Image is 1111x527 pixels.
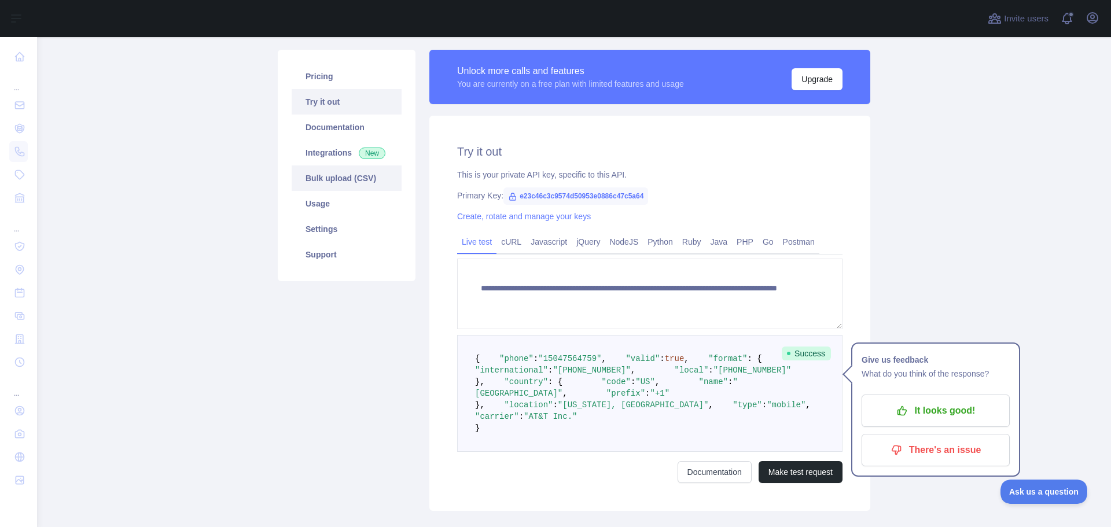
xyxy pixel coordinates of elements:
[292,64,402,89] a: Pricing
[504,377,548,386] span: "country"
[503,187,648,205] span: e23c46c3c9574d50953e0886c47c5a64
[562,389,567,398] span: ,
[519,412,524,421] span: :
[292,216,402,242] a: Settings
[553,366,630,375] span: "[PHONE_NUMBER]"
[606,389,645,398] span: "prefix"
[767,400,805,410] span: "mobile"
[678,461,752,483] a: Documentation
[733,400,761,410] span: "type"
[643,233,678,251] a: Python
[708,354,747,363] span: "format"
[292,89,402,115] a: Try it out
[1004,12,1049,25] span: Invite users
[572,233,605,251] a: jQuery
[674,366,708,375] span: "local"
[601,377,630,386] span: "code"
[708,400,713,410] span: ,
[862,367,1010,381] p: What do you think of the response?
[748,354,762,363] span: : {
[706,233,733,251] a: Java
[708,366,713,375] span: :
[457,233,496,251] a: Live test
[631,366,635,375] span: ,
[292,115,402,140] a: Documentation
[457,64,684,78] div: Unlock more calls and features
[728,377,733,386] span: :
[475,423,480,433] span: }
[359,148,385,159] span: New
[1000,480,1088,504] iframe: Toggle Customer Support
[524,412,577,421] span: "AT&T Inc."
[457,190,843,201] div: Primary Key:
[699,377,728,386] span: "name"
[292,242,402,267] a: Support
[678,233,706,251] a: Ruby
[665,354,685,363] span: true
[475,354,480,363] span: {
[496,233,526,251] a: cURL
[792,68,843,90] button: Upgrade
[538,354,601,363] span: "15047564759"
[475,412,519,421] span: "carrier"
[762,400,767,410] span: :
[548,377,562,386] span: : {
[9,69,28,93] div: ...
[475,377,485,386] span: },
[292,191,402,216] a: Usage
[713,366,791,375] span: "[PHONE_NUMBER]"
[9,211,28,234] div: ...
[457,212,591,221] a: Create, rotate and manage your keys
[504,400,553,410] span: "location"
[558,400,708,410] span: "[US_STATE], [GEOGRAPHIC_DATA]"
[475,366,548,375] span: "international"
[758,233,778,251] a: Go
[457,169,843,180] div: This is your private API key, specific to this API.
[650,389,669,398] span: "+1"
[9,375,28,398] div: ...
[526,233,572,251] a: Javascript
[457,143,843,160] h2: Try it out
[732,233,758,251] a: PHP
[782,347,831,360] span: Success
[553,400,557,410] span: :
[645,389,650,398] span: :
[778,233,819,251] a: Postman
[684,354,689,363] span: ,
[862,353,1010,367] h1: Give us feedback
[457,78,684,90] div: You are currently on a free plan with limited features and usage
[631,377,635,386] span: :
[626,354,660,363] span: "valid"
[759,461,843,483] button: Make test request
[605,233,643,251] a: NodeJS
[601,354,606,363] span: ,
[805,400,810,410] span: ,
[655,377,660,386] span: ,
[985,9,1051,28] button: Invite users
[475,400,485,410] span: },
[635,377,655,386] span: "US"
[292,165,402,191] a: Bulk upload (CSV)
[660,354,664,363] span: :
[292,140,402,165] a: Integrations New
[534,354,538,363] span: :
[548,366,553,375] span: :
[499,354,534,363] span: "phone"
